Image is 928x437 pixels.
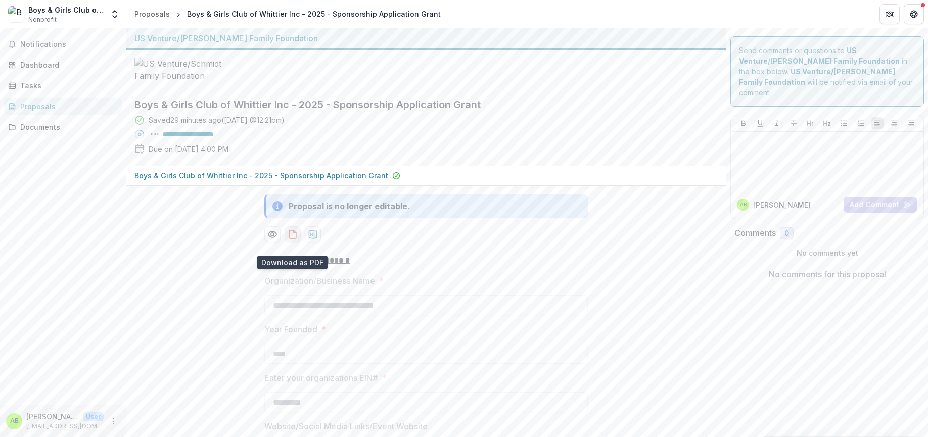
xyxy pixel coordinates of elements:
p: No comments for this proposal [769,268,886,280]
p: Boys & Girls Club of Whittier Inc - 2025 - Sponsorship Application Grant [134,170,388,181]
nav: breadcrumb [130,7,445,21]
button: Heading 1 [804,117,816,129]
button: Heading 2 [821,117,833,129]
button: Bullet List [838,117,850,129]
button: Partners [879,4,900,24]
div: Proposals [134,9,170,19]
button: Align Center [888,117,900,129]
button: Align Left [871,117,884,129]
p: No comments yet [734,248,920,258]
button: Open entity switcher [108,4,122,24]
p: Year Founded [264,323,317,335]
div: Alexis Baez [740,202,747,207]
p: [PERSON_NAME] [753,200,811,210]
p: 100 % [149,131,159,138]
div: Documents [20,122,114,132]
button: Notifications [4,36,122,53]
button: download-proposal [305,226,321,242]
a: Tasks [4,77,122,94]
a: Documents [4,119,122,135]
img: US Venture/Schmidt Family Foundation [134,58,236,82]
div: Proposals [20,101,114,112]
p: [PERSON_NAME] [26,411,79,422]
a: Dashboard [4,57,122,73]
button: Italicize [771,117,783,129]
div: Boys & Girls Club of Whittier Inc [28,5,104,15]
p: [EMAIL_ADDRESS][DOMAIN_NAME] [26,422,104,431]
a: Proposals [4,98,122,115]
button: download-proposal [285,226,301,242]
p: Website/Social Media Links/Event Website [264,420,428,432]
span: Nonprofit [28,15,57,24]
div: Dashboard [20,60,114,70]
h2: Boys & Girls Club of Whittier Inc - 2025 - Sponsorship Application Grant [134,99,702,111]
button: Ordered List [855,117,867,129]
p: Enter your organizations EIN# [264,372,378,384]
div: US Venture/[PERSON_NAME] Family Foundation [134,32,718,44]
div: Proposal is no longer editable. [289,200,410,212]
button: Preview 532d801c-2bc6-4889-a5ca-5fb6a3c5041d-0.pdf [264,226,281,242]
div: Boys & Girls Club of Whittier Inc - 2025 - Sponsorship Application Grant [187,9,441,19]
button: Underline [754,117,766,129]
button: Get Help [904,4,924,24]
div: Tasks [20,80,114,91]
span: 0 [784,229,789,238]
p: User [83,412,104,421]
div: Saved 29 minutes ago ( [DATE] @ 12:21pm ) [149,115,285,125]
h2: Comments [734,228,776,238]
button: Align Right [905,117,917,129]
div: Send comments or questions to in the box below. will be notified via email of your comment. [730,36,924,107]
span: Notifications [20,40,118,49]
button: Bold [737,117,750,129]
div: Alexis Baez [10,418,19,424]
p: Organization/Business Name [264,275,375,287]
button: Add Comment [844,197,917,213]
button: Strike [787,117,800,129]
img: Boys & Girls Club of Whittier Inc [8,6,24,22]
a: Proposals [130,7,174,21]
button: More [108,415,120,427]
strong: US Venture/[PERSON_NAME] Family Foundation [739,67,895,86]
p: Due on [DATE] 4:00 PM [149,143,228,154]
